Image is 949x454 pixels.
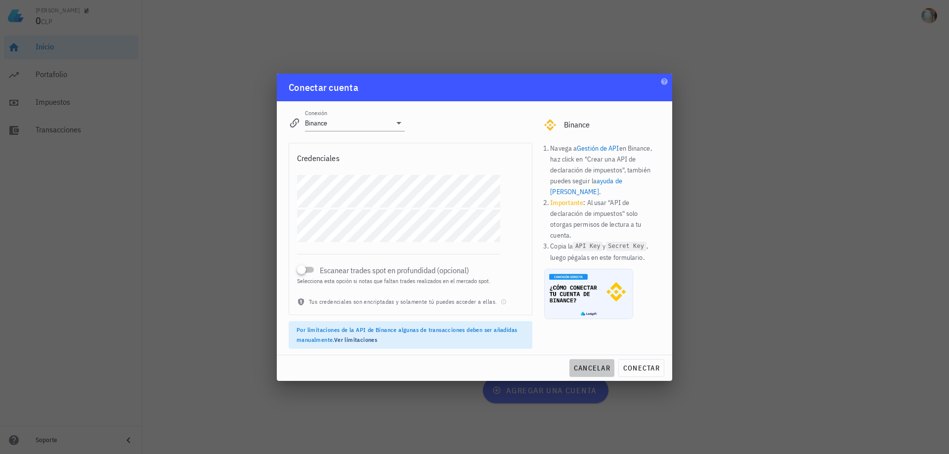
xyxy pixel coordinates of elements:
li: : Al usar "API de declaración de impuestos" solo otorgas permisos de lectura a tu cuenta. [550,197,660,241]
li: Navega a en Binance, haz click en "Crear una API de declaración de impuestos", también puedes seg... [550,143,660,197]
span: conectar [623,364,660,372]
div: Selecciona esta opción si notas que faltan trades realizados en el mercado spot. [297,278,500,284]
label: Escanear trades spot en profundidad (opcional) [320,265,500,275]
div: Credenciales [297,151,340,165]
span: cancelar [573,364,610,372]
code: API Key [573,242,603,251]
button: conectar [618,359,664,377]
label: Conexión [305,109,327,117]
div: Por limitaciones de la API de Binance algunas de transacciones deben ser añadidas manualmente. [297,325,524,345]
code: Secret Key [606,242,647,251]
div: Conectar cuenta [289,80,358,95]
a: Gestión de API [577,144,619,153]
button: cancelar [569,359,614,377]
b: Importante [550,198,583,207]
div: Tus credenciales son encriptadas y solamente tú puedes acceder a ellas. [289,297,532,315]
div: Binance [564,120,660,129]
a: ayuda de [PERSON_NAME] [550,176,622,196]
a: Ver limitaciones [334,336,377,343]
li: Copia la y , luego pégalas en este formulario. [550,241,660,263]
